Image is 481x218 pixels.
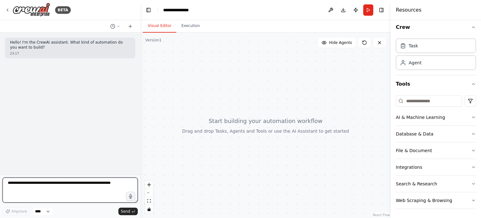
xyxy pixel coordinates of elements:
button: Crew [396,19,476,36]
div: Agent [409,60,422,66]
span: Send [121,209,130,214]
div: Crew [396,36,476,75]
div: React Flow controls [145,181,153,213]
button: Hide Agents [318,38,356,48]
button: Hide left sidebar [144,6,153,14]
button: zoom in [145,181,153,189]
p: Hello! I'm the CrewAI assistant. What kind of automation do you want to build? [10,40,130,50]
button: Improve [3,207,30,215]
button: toggle interactivity [145,205,153,213]
button: Start a new chat [125,23,135,30]
button: File & Document [396,142,476,159]
button: Tools [396,75,476,93]
button: Send [118,208,138,215]
button: Integrations [396,159,476,175]
button: Execution [176,19,205,33]
button: fit view [145,197,153,205]
a: React Flow attribution [373,213,390,217]
button: Switch to previous chat [108,23,123,30]
button: Search & Research [396,176,476,192]
div: 23:17 [10,51,130,56]
button: Visual Editor [143,19,176,33]
img: Logo [13,3,50,17]
button: Hide right sidebar [377,6,386,14]
nav: breadcrumb [163,7,194,13]
div: BETA [55,6,71,14]
button: Database & Data [396,126,476,142]
span: Improve [12,209,27,214]
h4: Resources [396,6,422,14]
div: Tools [396,93,476,214]
button: Web Scraping & Browsing [396,192,476,209]
button: zoom out [145,189,153,197]
button: AI & Machine Learning [396,109,476,125]
div: Version 1 [145,38,162,43]
button: Click to speak your automation idea [126,192,135,201]
span: Hide Agents [329,40,352,45]
div: Task [409,43,418,49]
